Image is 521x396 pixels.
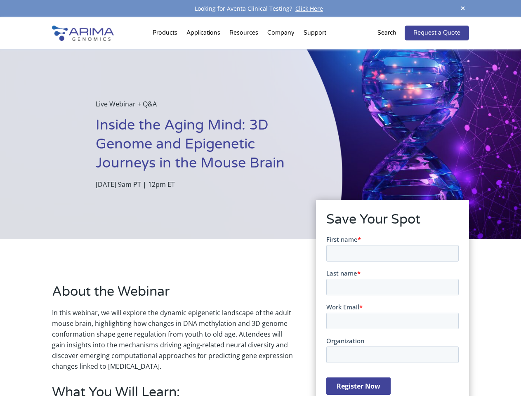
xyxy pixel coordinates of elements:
[52,307,293,372] p: In this webinar, we will explore the dynamic epigenetic landscape of the adult mouse brain, highl...
[52,3,469,14] div: Looking for Aventa Clinical Testing?
[292,5,326,12] a: Click Here
[405,26,469,40] a: Request a Quote
[96,99,301,116] p: Live Webinar + Q&A
[96,179,301,190] p: [DATE] 9am PT | 12pm ET
[377,28,396,38] p: Search
[96,116,301,179] h1: Inside the Aging Mind: 3D Genome and Epigenetic Journeys in the Mouse Brain
[52,283,293,307] h2: About the Webinar
[326,210,459,235] h2: Save Your Spot
[52,26,114,41] img: Arima-Genomics-logo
